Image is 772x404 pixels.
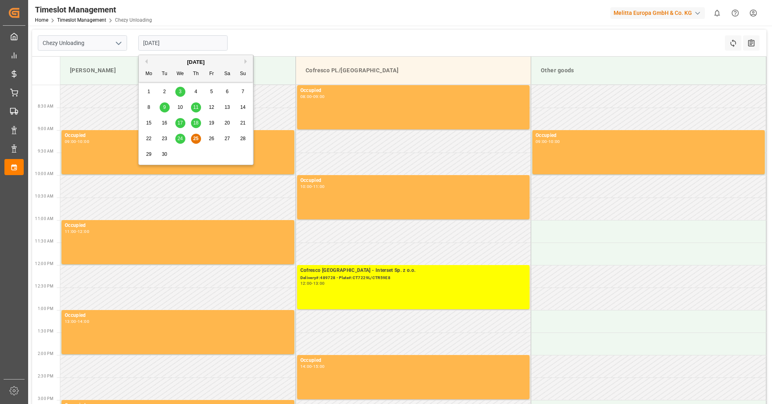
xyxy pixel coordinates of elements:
[300,282,312,285] div: 12:00
[536,140,547,143] div: 09:00
[175,69,185,79] div: We
[191,102,201,112] div: Choose Thursday, September 11th, 2025
[163,104,166,110] span: 9
[35,261,53,266] span: 12:00 PM
[138,35,228,51] input: DD-MM-YYYY
[65,132,291,140] div: Occupied
[209,104,214,110] span: 12
[144,118,154,128] div: Choose Monday, September 15th, 2025
[38,374,53,378] span: 2:30 PM
[302,63,524,78] div: Cofresco PL/[GEOGRAPHIC_DATA]
[76,230,78,233] div: -
[224,104,230,110] span: 13
[78,320,89,323] div: 14:00
[148,89,150,94] span: 1
[148,104,150,110] span: 8
[610,7,705,19] div: Melitta Europa GmbH & Co. KG
[313,185,325,188] div: 11:00
[536,132,762,140] div: Occupied
[175,134,185,144] div: Choose Wednesday, September 24th, 2025
[144,149,154,159] div: Choose Monday, September 29th, 2025
[160,118,170,128] div: Choose Tuesday, September 16th, 2025
[146,151,151,157] span: 29
[244,59,249,64] button: Next Month
[35,194,53,198] span: 10:30 AM
[146,136,151,141] span: 22
[163,89,166,94] span: 2
[78,140,89,143] div: 10:00
[207,69,217,79] div: Fr
[162,120,167,126] span: 16
[191,69,201,79] div: Th
[67,63,289,78] div: [PERSON_NAME]
[207,102,217,112] div: Choose Friday, September 12th, 2025
[193,104,198,110] span: 11
[160,69,170,79] div: Tu
[207,118,217,128] div: Choose Friday, September 19th, 2025
[139,58,253,66] div: [DATE]
[238,118,248,128] div: Choose Sunday, September 21st, 2025
[238,69,248,79] div: Su
[144,87,154,97] div: Choose Monday, September 1st, 2025
[191,134,201,144] div: Choose Thursday, September 25th, 2025
[300,95,312,98] div: 08:00
[177,136,183,141] span: 24
[141,84,251,162] div: month 2025-09
[177,104,183,110] span: 10
[144,102,154,112] div: Choose Monday, September 8th, 2025
[222,102,232,112] div: Choose Saturday, September 13th, 2025
[238,134,248,144] div: Choose Sunday, September 28th, 2025
[78,230,89,233] div: 12:00
[224,136,230,141] span: 27
[38,306,53,311] span: 1:00 PM
[38,149,53,153] span: 9:30 AM
[312,365,313,368] div: -
[313,365,325,368] div: 15:00
[38,35,127,51] input: Type to search/select
[191,118,201,128] div: Choose Thursday, September 18th, 2025
[35,216,53,221] span: 11:00 AM
[238,87,248,97] div: Choose Sunday, September 7th, 2025
[313,95,325,98] div: 09:00
[35,284,53,288] span: 12:30 PM
[300,275,526,282] div: Delivery#:489728 - Plate#:CT7229L/CTR59E8
[547,140,548,143] div: -
[242,89,244,94] span: 7
[195,89,197,94] span: 4
[175,87,185,97] div: Choose Wednesday, September 3rd, 2025
[65,222,291,230] div: Occupied
[160,102,170,112] div: Choose Tuesday, September 9th, 2025
[35,17,48,23] a: Home
[175,102,185,112] div: Choose Wednesday, September 10th, 2025
[207,87,217,97] div: Choose Friday, September 5th, 2025
[240,136,245,141] span: 28
[35,4,152,16] div: Timeslot Management
[207,134,217,144] div: Choose Friday, September 26th, 2025
[610,5,708,20] button: Melitta Europa GmbH & Co. KG
[35,171,53,176] span: 10:00 AM
[38,329,53,333] span: 1:30 PM
[222,69,232,79] div: Sa
[312,95,313,98] div: -
[224,120,230,126] span: 20
[65,320,76,323] div: 13:00
[548,140,560,143] div: 10:00
[175,118,185,128] div: Choose Wednesday, September 17th, 2025
[300,365,312,368] div: 14:00
[65,230,76,233] div: 11:00
[38,396,53,401] span: 3:00 PM
[179,89,182,94] span: 3
[76,320,78,323] div: -
[38,127,53,131] span: 9:00 AM
[76,140,78,143] div: -
[238,102,248,112] div: Choose Sunday, September 14th, 2025
[300,185,312,188] div: 10:00
[222,118,232,128] div: Choose Saturday, September 20th, 2025
[65,312,291,320] div: Occupied
[160,87,170,97] div: Choose Tuesday, September 2nd, 2025
[35,239,53,243] span: 11:30 AM
[300,267,526,275] div: Cofresco [GEOGRAPHIC_DATA] - Interset Sp. z o.o.
[38,104,53,108] span: 8:30 AM
[146,120,151,126] span: 15
[300,177,526,185] div: Occupied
